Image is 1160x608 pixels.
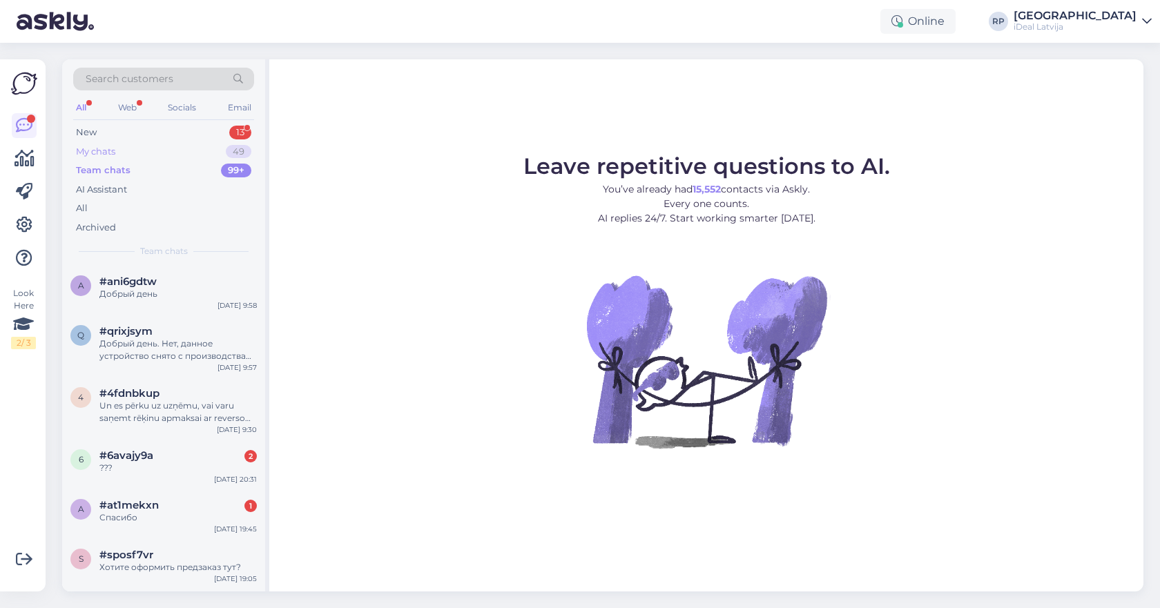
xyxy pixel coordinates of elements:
div: Team chats [76,164,130,177]
span: Team chats [140,245,188,257]
span: #4fdnbkup [99,387,159,400]
span: q [77,330,84,340]
span: 4 [78,392,84,402]
div: [DATE] 9:30 [217,424,257,435]
div: Look Here [11,287,36,349]
div: RP [989,12,1008,31]
div: Archived [76,221,116,235]
div: 2 [244,450,257,462]
div: Socials [165,99,199,117]
div: 49 [226,145,251,159]
div: 2 / 3 [11,337,36,349]
div: [DATE] 19:05 [214,573,257,584]
a: [GEOGRAPHIC_DATA]iDeal Latvija [1014,10,1152,32]
span: #ani6gdtw [99,275,157,288]
span: 6 [79,454,84,464]
div: Un es pērku uz uzņēmu, vai varu saņemt rēķinu apmaksai ar reverso Pvn? [99,400,257,424]
span: a [78,504,84,514]
div: My chats [76,145,115,159]
div: 1 [244,500,257,512]
span: #6avajy9a [99,449,153,462]
div: All [76,202,88,215]
div: Хотите оформить предзаказ тут? [99,561,257,573]
span: Search customers [86,72,173,86]
div: All [73,99,89,117]
img: No Chat active [582,237,831,485]
div: AI Assistant [76,183,127,197]
div: Online [880,9,956,34]
span: #at1mekxn [99,499,159,511]
div: Добрый день [99,288,257,300]
div: Email [225,99,254,117]
span: #qrixjsym [99,325,153,337]
div: [DATE] 9:58 [217,300,257,311]
div: [DATE] 20:31 [214,474,257,484]
b: 15,552 [693,183,721,195]
div: [DATE] 19:45 [214,524,257,534]
div: ??? [99,462,257,474]
img: Askly Logo [11,70,37,97]
div: [DATE] 9:57 [217,362,257,373]
div: iDeal Latvija [1014,21,1137,32]
div: Web [115,99,139,117]
div: Добрый день. Нет, данное устройство снято с производства после выхода iPhone 16, и в наличии у на... [99,337,257,362]
span: #sposf7vr [99,549,153,561]
span: a [78,280,84,291]
div: 13 [229,126,251,139]
span: Leave repetitive questions to AI. [523,153,890,179]
p: You’ve already had contacts via Askly. Every one counts. AI replies 24/7. Start working smarter [... [523,182,890,226]
div: Спасибо [99,511,257,524]
span: s [79,553,84,564]
div: 99+ [221,164,251,177]
div: New [76,126,97,139]
div: [GEOGRAPHIC_DATA] [1014,10,1137,21]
